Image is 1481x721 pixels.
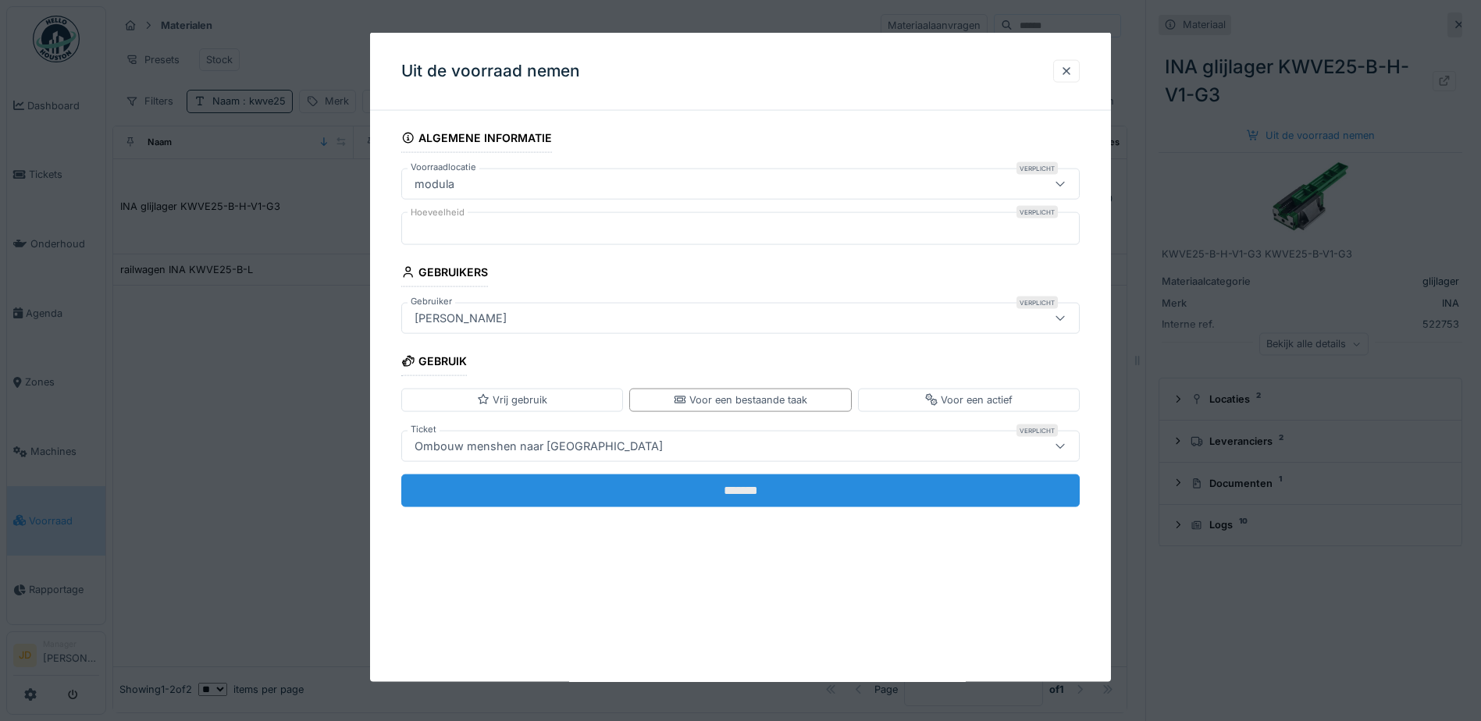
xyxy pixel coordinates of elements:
div: Verplicht [1016,162,1058,175]
h3: Uit de voorraad nemen [401,62,580,81]
div: Voor een bestaande taak [674,392,807,407]
div: Algemene informatie [401,126,552,153]
div: Gebruik [401,350,467,376]
label: Ticket [408,422,440,435]
div: Voor een actief [925,392,1013,407]
label: Gebruiker [408,295,455,308]
div: Ombouw menshen naar [GEOGRAPHIC_DATA] [408,437,669,454]
label: Voorraadlocatie [408,161,479,174]
div: Verplicht [1016,297,1058,309]
label: Hoeveelheid [408,206,468,219]
div: Verplicht [1016,424,1058,436]
div: modula [408,176,461,193]
div: Vrij gebruik [477,392,547,407]
div: Gebruikers [401,261,488,287]
div: [PERSON_NAME] [408,310,513,327]
div: Verplicht [1016,206,1058,218]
